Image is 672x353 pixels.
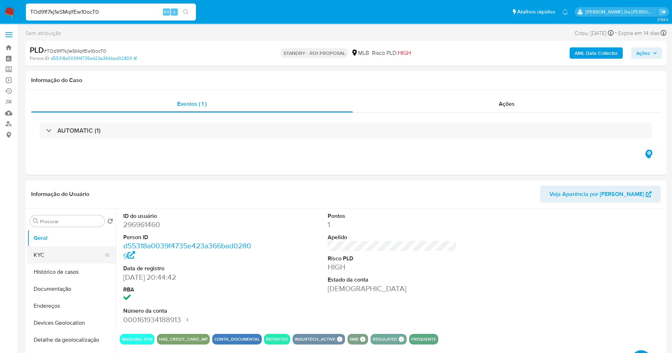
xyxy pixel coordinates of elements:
[281,48,348,58] p: STANDBY - ROI PROPOSAL
[27,247,110,264] button: KYC
[27,230,116,247] button: Geral
[372,49,411,57] span: Risco PLD:
[30,44,44,56] b: PLD
[26,7,196,17] input: Pesquise usuários ou casos...
[570,47,623,59] button: AML Data Collector
[586,8,657,15] p: patricia.varelo@mercadopago.com.br
[123,307,253,315] dt: Número da conta
[179,7,193,17] button: search-icon
[44,47,106,54] span: # TOd91f7kj1eSMqlfEw10ocT0
[164,8,169,15] span: Alt
[562,9,568,15] a: Notificações
[27,280,116,297] button: Documentação
[328,276,457,284] dt: Estado da conta
[636,47,650,59] span: Ações
[27,297,116,314] button: Endereços
[328,284,457,294] dd: [DEMOGRAPHIC_DATA]
[328,262,457,272] dd: HIGH
[398,49,411,57] span: HIGH
[123,265,253,272] dt: Data de registro
[328,255,457,262] dt: Risco PLD
[31,191,89,198] h1: Informação do Usuário
[33,218,39,224] button: Procurar
[618,29,660,37] span: Expira em 14 dias
[177,100,207,108] span: Eventos ( 1 )
[26,29,61,37] span: Sem atribuição
[27,331,116,348] button: Detalhe da geolocalização
[351,49,369,57] div: MLB
[328,233,457,241] dt: Apelido
[499,100,515,108] span: Ações
[575,47,618,59] b: AML Data Collector
[575,28,614,38] div: Criou: [DATE]
[123,272,253,282] dd: [DATE] 20:44:42
[540,186,661,203] button: Veja Aparência por [PERSON_NAME]
[27,314,116,331] button: Devices Geolocation
[40,218,102,225] input: Procurar
[328,220,457,230] dd: 1
[51,55,137,62] a: d55318a0039f4735e423a366bad02809
[123,220,253,230] dd: 296961460
[549,186,644,203] span: Veja Aparência por [PERSON_NAME]
[30,55,49,62] b: Person ID
[123,315,253,325] dd: 000161934188913
[123,286,253,294] dt: RBA
[173,8,175,15] span: s
[615,28,617,38] span: -
[517,8,555,16] span: Atalhos rápidos
[123,212,253,220] dt: ID do usuário
[631,47,662,59] button: Ações
[31,77,661,84] h1: Informação do Caso
[107,218,113,226] button: Retornar ao pedido padrão
[40,122,652,139] div: AUTOMATIC (1)
[659,8,667,16] a: Sair
[57,127,101,134] h3: AUTOMATIC (1)
[123,233,253,241] dt: Person ID
[328,212,457,220] dt: Pontos
[27,264,116,280] button: Histórico de casos
[123,241,251,261] a: d55318a0039f4735e423a366bad02809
